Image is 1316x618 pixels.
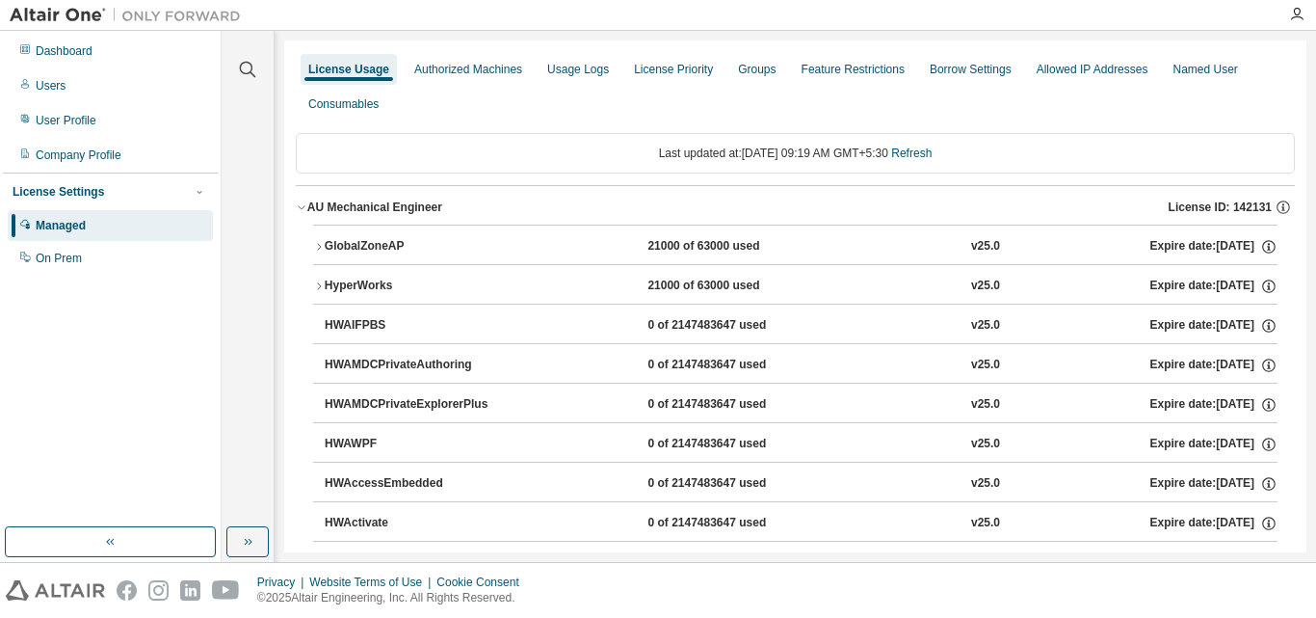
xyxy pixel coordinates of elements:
[325,278,498,295] div: HyperWorks
[325,542,1277,584] button: HWAcufwh0 of 2147483647 usedv25.0Expire date:[DATE]
[891,147,932,160] a: Refresh
[647,396,821,414] div: 0 of 2147483647 used
[971,436,1000,453] div: v25.0
[647,475,821,493] div: 0 of 2147483647 used
[117,580,137,601] img: facebook.svg
[647,357,821,374] div: 0 of 2147483647 used
[1149,357,1277,374] div: Expire date: [DATE]
[180,580,200,601] img: linkedin.svg
[971,357,1000,374] div: v25.0
[647,238,821,255] div: 21000 of 63000 used
[296,133,1295,174] div: Last updated at: [DATE] 09:19 AM GMT+5:30
[325,436,498,453] div: HWAWPF
[325,396,498,414] div: HWAMDCPrivateExplorerPlus
[1169,200,1272,215] span: License ID: 142131
[325,357,498,374] div: HWAMDCPrivateAuthoring
[414,62,522,77] div: Authorized Machines
[325,475,498,493] div: HWAccessEmbedded
[13,184,104,200] div: License Settings
[325,384,1277,426] button: HWAMDCPrivateExplorerPlus0 of 2147483647 usedv25.0Expire date:[DATE]
[971,515,1000,532] div: v25.0
[313,265,1277,308] button: HyperWorks21000 of 63000 usedv25.0Expire date:[DATE]
[308,96,379,112] div: Consumables
[971,317,1000,335] div: v25.0
[647,436,821,453] div: 0 of 2147483647 used
[36,43,92,59] div: Dashboard
[802,62,905,77] div: Feature Restrictions
[1149,238,1277,255] div: Expire date: [DATE]
[308,62,389,77] div: License Usage
[36,113,96,128] div: User Profile
[36,148,121,163] div: Company Profile
[971,238,1000,255] div: v25.0
[647,278,821,295] div: 21000 of 63000 used
[257,590,531,606] p: © 2025 Altair Engineering, Inc. All Rights Reserved.
[325,305,1277,347] button: HWAIFPBS0 of 2147483647 usedv25.0Expire date:[DATE]
[325,423,1277,466] button: HWAWPF0 of 2147483647 usedv25.0Expire date:[DATE]
[1149,436,1277,453] div: Expire date: [DATE]
[6,580,105,601] img: altair_logo.svg
[10,6,250,25] img: Altair One
[971,475,1000,493] div: v25.0
[296,186,1295,228] button: AU Mechanical EngineerLicense ID: 142131
[36,218,86,233] div: Managed
[325,463,1277,505] button: HWAccessEmbedded0 of 2147483647 usedv25.0Expire date:[DATE]
[647,317,821,335] div: 0 of 2147483647 used
[36,78,66,94] div: Users
[313,226,1277,268] button: GlobalZoneAP21000 of 63000 usedv25.0Expire date:[DATE]
[1172,62,1237,77] div: Named User
[307,200,442,215] div: AU Mechanical Engineer
[738,62,776,77] div: Groups
[1149,515,1277,532] div: Expire date: [DATE]
[1149,475,1277,493] div: Expire date: [DATE]
[325,238,498,255] div: GlobalZoneAP
[971,396,1000,414] div: v25.0
[325,515,498,532] div: HWActivate
[1149,396,1277,414] div: Expire date: [DATE]
[930,62,1012,77] div: Borrow Settings
[325,344,1277,387] button: HWAMDCPrivateAuthoring0 of 2147483647 usedv25.0Expire date:[DATE]
[36,251,82,266] div: On Prem
[257,575,309,590] div: Privacy
[547,62,609,77] div: Usage Logs
[325,502,1277,545] button: HWActivate0 of 2147483647 usedv25.0Expire date:[DATE]
[1037,62,1148,77] div: Allowed IP Addresses
[971,278,1000,295] div: v25.0
[647,515,821,532] div: 0 of 2147483647 used
[634,62,713,77] div: License Priority
[1149,278,1277,295] div: Expire date: [DATE]
[148,580,169,601] img: instagram.svg
[1149,317,1277,335] div: Expire date: [DATE]
[309,575,436,590] div: Website Terms of Use
[436,575,530,590] div: Cookie Consent
[212,580,240,601] img: youtube.svg
[325,317,498,335] div: HWAIFPBS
